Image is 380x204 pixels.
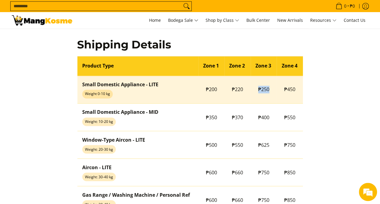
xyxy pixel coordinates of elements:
[284,86,295,93] span: ₱450
[82,109,158,115] strong: Small Domestic Appliance - MID
[12,15,72,25] img: Shipping &amp; Delivery Page l Mang Kosme: Home Appliances Warehouse Sale!
[198,131,225,159] td: ₱500
[149,17,161,23] span: Home
[82,81,158,88] strong: Small Domestic Appliance - LITE
[82,164,112,170] strong: Aircon - LITE
[284,114,295,120] span: ₱550
[307,12,339,28] a: Resources
[206,17,239,24] span: Shop by Class
[232,169,243,176] span: ₱660
[232,196,243,203] span: ₱660
[82,191,190,198] strong: Gas Range / Washing Machine / Personal Ref
[232,114,243,120] span: ₱370
[146,12,164,28] a: Home
[258,141,269,148] span: ₱625
[82,117,116,126] span: Weight: 10-20 kg
[246,17,270,23] span: Bulk Center
[343,4,347,8] span: 0
[198,76,225,103] td: ₱200
[165,12,201,28] a: Bodega Sale
[82,145,116,153] span: Weight: 20-30 kg
[258,196,269,203] span: ₱750
[77,38,303,51] h2: Shipping Details
[182,2,191,11] button: Search
[334,3,357,9] span: •
[82,90,113,98] span: Weight 0-10 kg
[258,169,269,176] span: ₱750
[277,17,303,23] span: New Arrivals
[203,62,219,69] strong: Zone 1
[274,12,306,28] a: New Arrivals
[82,173,116,181] span: Weight: 30-40 kg
[344,17,365,23] span: Contact Us
[258,114,269,120] span: ₱400
[168,17,198,24] span: Bodega Sale
[310,17,336,24] span: Resources
[82,62,114,69] strong: Product Type
[203,12,242,28] a: Shop by Class
[78,12,369,28] nav: Main Menu
[229,62,245,69] strong: Zone 2
[198,159,225,186] td: ₱600
[82,136,145,143] strong: Window-Type Aircon - LITE
[284,196,295,203] span: ₱850
[281,62,297,69] strong: Zone 4
[284,141,295,148] span: ₱750
[341,12,369,28] a: Contact Us
[232,141,243,148] span: ₱550
[349,4,356,8] span: ₱0
[206,114,217,120] span: ₱350
[258,86,269,93] span: ₱250
[243,12,273,28] a: Bulk Center
[255,62,271,69] strong: Zone 3
[232,86,243,93] span: ₱220
[284,169,295,176] span: ₱850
